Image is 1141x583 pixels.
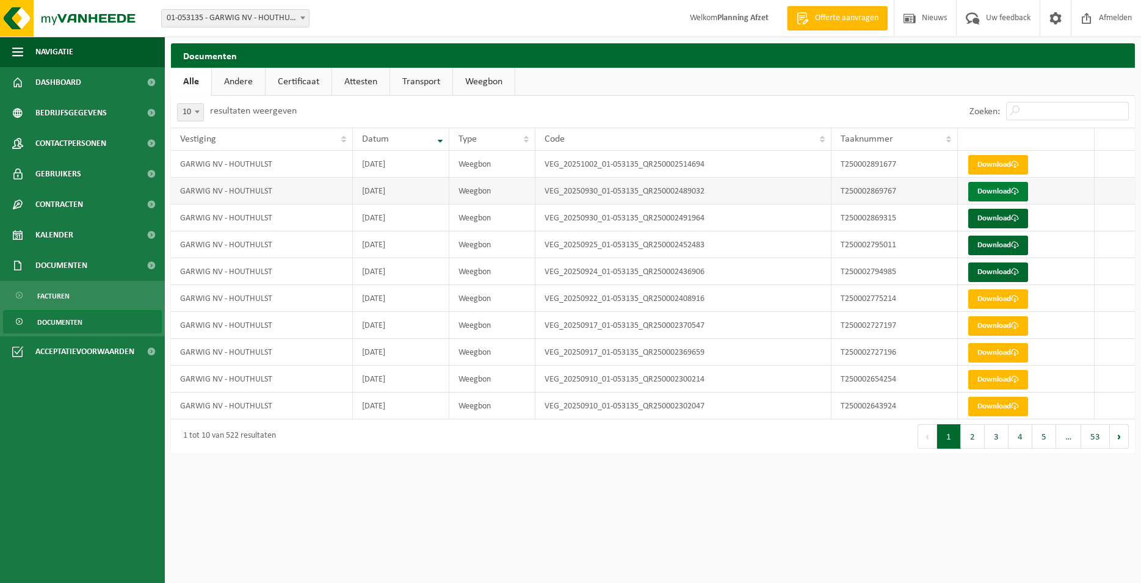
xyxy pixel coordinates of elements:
td: [DATE] [353,366,449,393]
label: resultaten weergeven [210,106,297,116]
strong: Planning Afzet [717,13,769,23]
a: Weegbon [453,68,515,96]
td: [DATE] [353,205,449,231]
label: Zoeken: [969,107,1000,117]
td: [DATE] [353,178,449,205]
button: 5 [1032,424,1056,449]
td: [DATE] [353,151,449,178]
a: Download [968,182,1028,201]
a: Download [968,397,1028,416]
h2: Documenten [171,43,1135,67]
td: T250002869315 [831,205,958,231]
td: GARWIG NV - HOUTHULST [171,339,353,366]
a: Download [968,236,1028,255]
td: Weegbon [449,366,535,393]
td: Weegbon [449,178,535,205]
td: [DATE] [353,312,449,339]
td: [DATE] [353,339,449,366]
td: T250002654254 [831,366,958,393]
a: Download [968,370,1028,389]
span: Offerte aanvragen [812,12,882,24]
td: Weegbon [449,231,535,258]
a: Download [968,209,1028,228]
span: … [1056,424,1081,449]
td: GARWIG NV - HOUTHULST [171,151,353,178]
td: VEG_20251002_01-053135_QR250002514694 [535,151,831,178]
td: GARWIG NV - HOUTHULST [171,393,353,419]
span: Dashboard [35,67,81,98]
td: VEG_20250930_01-053135_QR250002489032 [535,178,831,205]
span: 01-053135 - GARWIG NV - HOUTHULST [162,10,309,27]
td: T250002643924 [831,393,958,419]
td: [DATE] [353,285,449,312]
span: 10 [177,103,204,121]
a: Download [968,289,1028,309]
td: VEG_20250922_01-053135_QR250002408916 [535,285,831,312]
td: VEG_20250924_01-053135_QR250002436906 [535,258,831,285]
div: 1 tot 10 van 522 resultaten [177,425,276,447]
a: Download [968,316,1028,336]
td: VEG_20250917_01-053135_QR250002370547 [535,312,831,339]
span: Contactpersonen [35,128,106,159]
td: Weegbon [449,339,535,366]
td: GARWIG NV - HOUTHULST [171,231,353,258]
td: T250002869767 [831,178,958,205]
span: 10 [178,104,203,121]
td: GARWIG NV - HOUTHULST [171,285,353,312]
button: Previous [918,424,937,449]
span: 01-053135 - GARWIG NV - HOUTHULST [161,9,310,27]
td: GARWIG NV - HOUTHULST [171,205,353,231]
button: Next [1110,424,1129,449]
span: Code [545,134,565,144]
a: Download [968,263,1028,282]
button: 4 [1009,424,1032,449]
td: T250002775214 [831,285,958,312]
a: Andere [212,68,265,96]
span: Type [458,134,477,144]
button: 1 [937,424,961,449]
td: GARWIG NV - HOUTHULST [171,312,353,339]
td: Weegbon [449,258,535,285]
td: GARWIG NV - HOUTHULST [171,258,353,285]
span: Taaknummer [841,134,893,144]
td: [DATE] [353,231,449,258]
button: 53 [1081,424,1110,449]
span: Bedrijfsgegevens [35,98,107,128]
td: VEG_20250910_01-053135_QR250002300214 [535,366,831,393]
a: Transport [390,68,452,96]
td: VEG_20250925_01-053135_QR250002452483 [535,231,831,258]
td: Weegbon [449,151,535,178]
a: Offerte aanvragen [787,6,888,31]
td: Weegbon [449,205,535,231]
td: VEG_20250917_01-053135_QR250002369659 [535,339,831,366]
span: Facturen [37,284,70,308]
td: Weegbon [449,312,535,339]
td: GARWIG NV - HOUTHULST [171,366,353,393]
td: GARWIG NV - HOUTHULST [171,178,353,205]
td: T250002795011 [831,231,958,258]
a: Download [968,343,1028,363]
span: Navigatie [35,37,73,67]
button: 2 [961,424,985,449]
td: Weegbon [449,285,535,312]
span: Acceptatievoorwaarden [35,336,134,367]
span: Datum [362,134,389,144]
a: Facturen [3,284,162,307]
span: Contracten [35,189,83,220]
span: Documenten [37,311,82,334]
td: T250002727196 [831,339,958,366]
a: Certificaat [266,68,331,96]
span: Gebruikers [35,159,81,189]
span: Documenten [35,250,87,281]
span: Kalender [35,220,73,250]
td: VEG_20250930_01-053135_QR250002491964 [535,205,831,231]
a: Attesten [332,68,389,96]
td: Weegbon [449,393,535,419]
td: T250002727197 [831,312,958,339]
td: T250002794985 [831,258,958,285]
td: [DATE] [353,393,449,419]
td: [DATE] [353,258,449,285]
a: Documenten [3,310,162,333]
td: T250002891677 [831,151,958,178]
a: Alle [171,68,211,96]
